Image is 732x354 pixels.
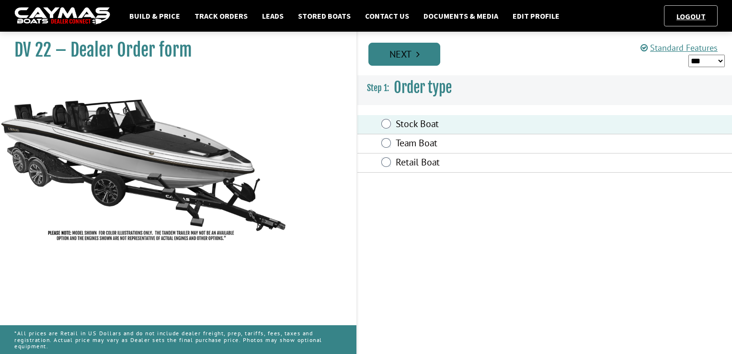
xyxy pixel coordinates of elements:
[190,10,252,22] a: Track Orders
[257,10,288,22] a: Leads
[672,12,710,21] a: Logout
[14,39,332,61] h1: DV 22 – Dealer Order form
[293,10,355,22] a: Stored Boats
[508,10,564,22] a: Edit Profile
[419,10,503,22] a: Documents & Media
[396,137,597,151] label: Team Boat
[396,118,597,132] label: Stock Boat
[357,70,732,106] h3: Order type
[640,42,718,53] a: Standard Features
[14,7,110,25] img: caymas-dealer-connect-2ed40d3bc7270c1d8d7ffb4b79bf05adc795679939227970def78ec6f6c03838.gif
[125,10,185,22] a: Build & Price
[368,43,440,66] a: Next
[366,41,732,66] ul: Pagination
[396,156,597,170] label: Retail Boat
[14,325,342,354] p: *All prices are Retail in US Dollars and do not include dealer freight, prep, tariffs, fees, taxe...
[360,10,414,22] a: Contact Us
